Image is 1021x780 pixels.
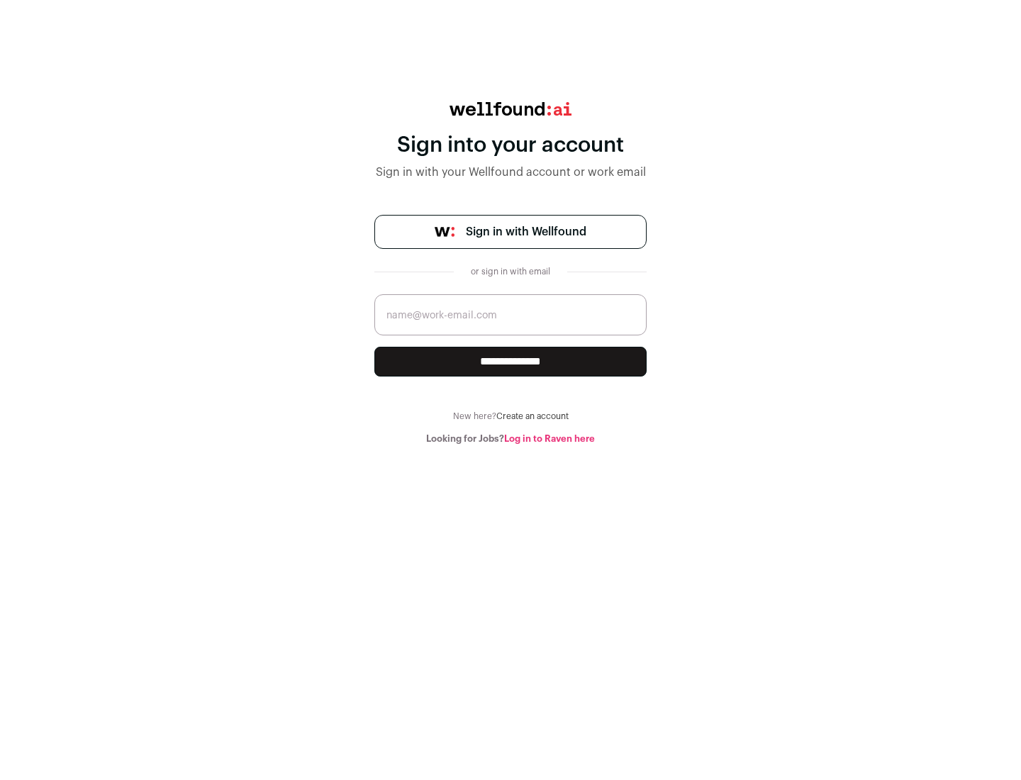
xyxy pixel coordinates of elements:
[374,294,647,335] input: name@work-email.com
[374,411,647,422] div: New here?
[496,412,569,420] a: Create an account
[374,164,647,181] div: Sign in with your Wellfound account or work email
[374,215,647,249] a: Sign in with Wellfound
[374,433,647,445] div: Looking for Jobs?
[466,223,586,240] span: Sign in with Wellfound
[435,227,454,237] img: wellfound-symbol-flush-black-fb3c872781a75f747ccb3a119075da62bfe97bd399995f84a933054e44a575c4.png
[374,133,647,158] div: Sign into your account
[465,266,556,277] div: or sign in with email
[450,102,571,116] img: wellfound:ai
[504,434,595,443] a: Log in to Raven here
